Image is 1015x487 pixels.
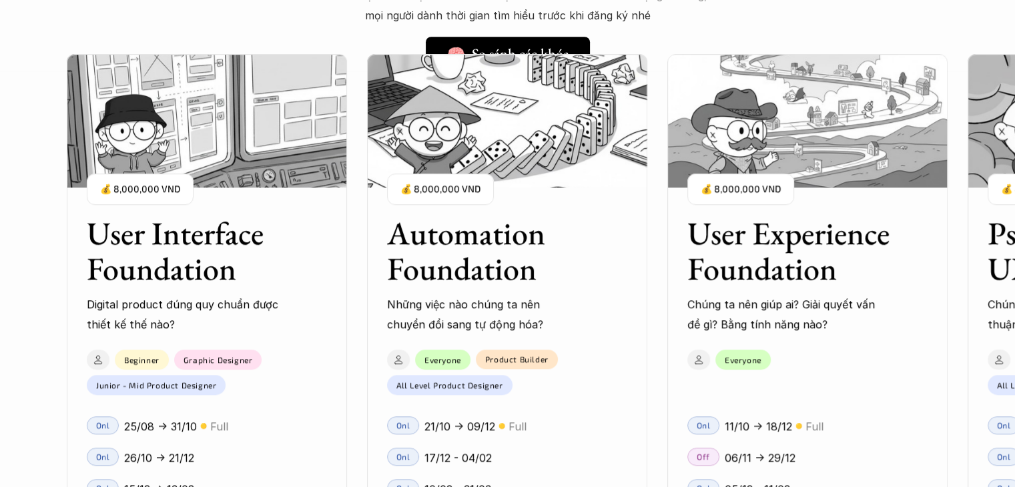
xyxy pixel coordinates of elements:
[400,180,480,198] p: 💰 8,000,000 VND
[87,294,280,335] p: Digital product đúng quy chuẩn được thiết kế thế nào?
[96,380,216,389] p: Junior - Mid Product Designer
[725,354,761,364] p: Everyone
[424,448,492,468] p: 17/12 - 04/02
[396,420,410,430] p: Onl
[697,452,710,461] p: Off
[184,354,253,364] p: Graphic Designer
[387,215,594,286] h3: Automation Foundation
[396,380,503,389] p: All Level Product Designer
[997,452,1011,461] p: Onl
[725,448,795,468] p: 06/11 -> 29/12
[701,180,781,198] p: 💰 8,000,000 VND
[509,416,527,436] p: Full
[426,37,590,71] a: 🧠 So sánh các khóa
[997,420,1011,430] p: Onl
[424,354,461,364] p: Everyone
[124,354,159,364] p: Beginner
[697,420,711,430] p: Onl
[424,416,495,436] p: 21/10 -> 09/12
[210,416,228,436] p: Full
[200,421,207,431] p: 🟡
[805,416,823,436] p: Full
[447,45,569,63] h5: 🧠 So sánh các khóa
[100,180,180,198] p: 💰 8,000,000 VND
[87,215,294,286] h3: User Interface Foundation
[687,294,881,335] p: Chúng ta nên giúp ai? Giải quyết vấn đề gì? Bằng tính năng nào?
[124,416,197,436] p: 25/08 -> 31/10
[795,421,802,431] p: 🟡
[124,448,194,468] p: 26/10 -> 21/12
[396,452,410,461] p: Onl
[687,215,894,286] h3: User Experience Foundation
[387,294,581,335] p: Những việc nào chúng ta nên chuyển đổi sang tự động hóa?
[485,354,549,364] p: Product Builder
[498,421,505,431] p: 🟡
[725,416,792,436] p: 11/10 -> 18/12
